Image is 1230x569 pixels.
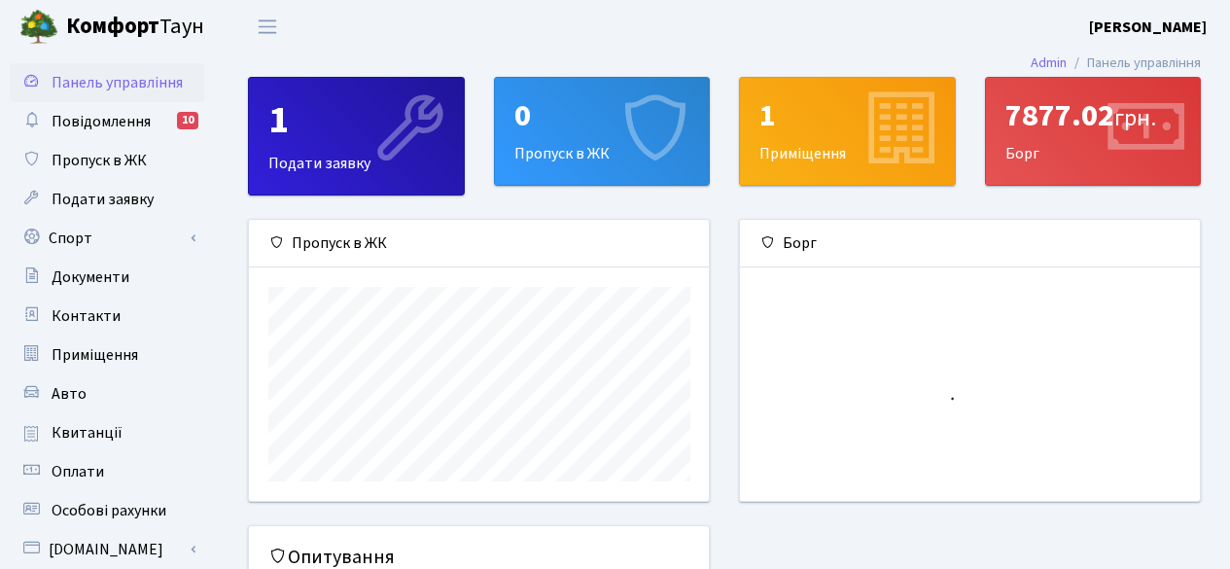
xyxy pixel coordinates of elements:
[10,180,204,219] a: Подати заявку
[66,11,159,42] b: Комфорт
[986,78,1201,185] div: Борг
[52,111,151,132] span: Повідомлення
[759,97,935,134] div: 1
[10,452,204,491] a: Оплати
[1067,53,1201,74] li: Панель управління
[268,546,689,569] h5: Опитування
[10,413,204,452] a: Квитанції
[249,220,709,267] div: Пропуск в ЖК
[10,141,204,180] a: Пропуск в ЖК
[268,97,444,144] div: 1
[494,77,711,186] a: 0Пропуск в ЖК
[52,422,123,444] span: Квитанції
[249,78,464,195] div: Подати заявку
[19,8,58,47] img: logo.png
[10,374,204,413] a: Авто
[10,102,204,141] a: Повідомлення10
[243,11,292,43] button: Переключити навігацію
[495,78,710,185] div: Пропуск в ЖК
[52,189,154,210] span: Подати заявку
[740,220,1200,267] div: Борг
[1089,17,1207,38] b: [PERSON_NAME]
[177,112,198,129] div: 10
[52,500,166,521] span: Особові рахунки
[10,336,204,374] a: Приміщення
[1005,97,1181,134] div: 7877.02
[10,530,204,569] a: [DOMAIN_NAME]
[514,97,690,134] div: 0
[248,77,465,196] a: 1Подати заявку
[52,461,104,482] span: Оплати
[10,219,204,258] a: Спорт
[52,344,138,366] span: Приміщення
[10,297,204,336] a: Контакти
[1089,16,1207,39] a: [PERSON_NAME]
[739,77,956,186] a: 1Приміщення
[1031,53,1067,73] a: Admin
[52,72,183,93] span: Панель управління
[1002,43,1230,84] nav: breadcrumb
[10,491,204,530] a: Особові рахунки
[52,267,129,288] span: Документи
[10,63,204,102] a: Панель управління
[52,305,121,327] span: Контакти
[740,78,955,185] div: Приміщення
[10,258,204,297] a: Документи
[52,150,147,171] span: Пропуск в ЖК
[52,383,87,405] span: Авто
[66,11,204,44] span: Таун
